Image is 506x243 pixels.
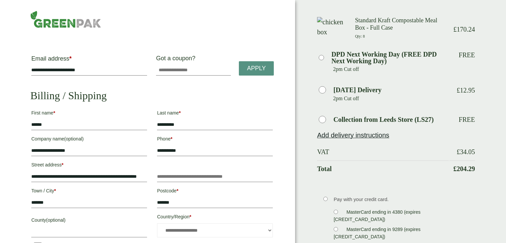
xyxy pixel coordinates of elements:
[54,188,56,193] abbr: required
[31,186,147,197] label: Town / City
[53,110,55,116] abbr: required
[64,136,84,141] span: (optional)
[247,65,266,72] span: Apply
[457,148,460,155] span: £
[355,34,365,39] small: Qty: 8
[30,11,101,28] img: GreenPak Supplies
[31,108,147,120] label: First name
[31,134,147,145] label: Company name
[317,131,389,139] a: Add delivery instructions
[453,26,457,33] span: £
[157,186,273,197] label: Postcode
[62,162,63,167] abbr: required
[333,116,433,123] label: Collection from Leeds Store (LS27)
[355,17,449,31] h3: Standard Kraft Compostable Meal Box - Full Case
[239,61,274,76] a: Apply
[46,217,66,223] span: (optional)
[334,209,421,224] label: MasterCard ending in 4380 (expires [CREDIT_CARD_DATA])
[190,214,191,219] abbr: required
[31,215,147,227] label: County
[333,87,382,93] label: [DATE] Delivery
[331,51,449,64] label: DPD Next Working Day (FREE DPD Next Working Day)
[334,196,465,203] p: Pay with your credit card.
[317,160,449,177] th: Total
[333,94,449,104] p: 2pm Cut off
[30,89,274,102] h2: Billing / Shipping
[157,134,273,145] label: Phone
[179,110,181,116] abbr: required
[177,188,178,193] abbr: required
[69,55,72,62] abbr: required
[157,108,273,120] label: Last name
[31,56,147,65] label: Email address
[453,165,457,172] span: £
[457,148,475,155] bdi: 34.05
[459,116,475,123] p: Free
[157,212,273,223] label: Country/Region
[453,26,475,33] bdi: 170.24
[171,136,172,141] abbr: required
[457,87,475,94] bdi: 12.95
[459,51,475,59] p: Free
[317,17,347,37] img: chicken box
[31,160,147,171] label: Street address
[334,227,421,241] label: MasterCard ending in 9289 (expires [CREDIT_CARD_DATA])
[317,144,449,160] th: VAT
[333,64,449,74] p: 2pm Cut off
[156,55,198,65] label: Got a coupon?
[453,165,475,172] bdi: 204.29
[457,87,460,94] span: £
